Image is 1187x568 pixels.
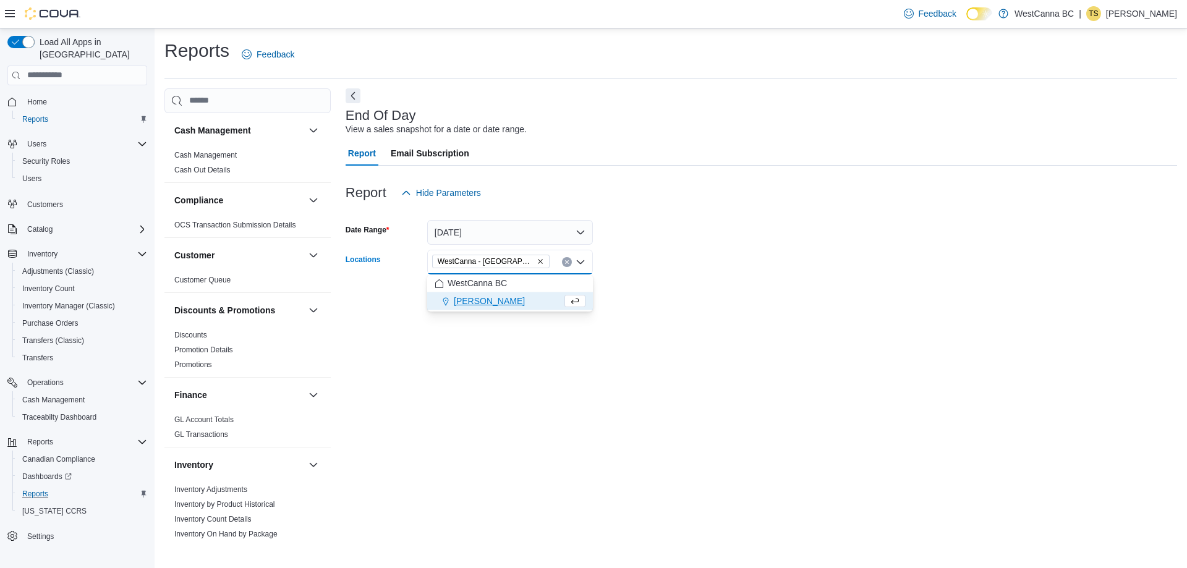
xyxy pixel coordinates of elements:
[174,304,304,316] button: Discounts & Promotions
[576,257,585,267] button: Close list of options
[899,1,961,26] a: Feedback
[174,345,233,354] a: Promotion Details
[174,485,247,494] span: Inventory Adjustments
[22,318,79,328] span: Purchase Orders
[17,299,147,313] span: Inventory Manager (Classic)
[164,328,331,377] div: Discounts & Promotions
[12,468,152,485] a: Dashboards
[17,469,147,484] span: Dashboards
[174,389,207,401] h3: Finance
[22,222,57,237] button: Catalog
[346,255,381,265] label: Locations
[35,36,147,61] span: Load All Apps in [GEOGRAPHIC_DATA]
[427,292,593,310] button: [PERSON_NAME]
[164,218,331,237] div: Compliance
[22,94,147,109] span: Home
[174,194,223,206] h3: Compliance
[17,154,75,169] a: Security Roles
[22,156,70,166] span: Security Roles
[2,245,152,263] button: Inventory
[427,220,593,245] button: [DATE]
[22,266,94,276] span: Adjustments (Classic)
[174,165,231,175] span: Cash Out Details
[22,434,147,449] span: Reports
[17,350,58,365] a: Transfers
[12,280,152,297] button: Inventory Count
[174,389,304,401] button: Finance
[17,171,46,186] a: Users
[2,527,152,545] button: Settings
[22,284,75,294] span: Inventory Count
[17,299,120,313] a: Inventory Manager (Classic)
[164,273,331,292] div: Customer
[174,249,304,261] button: Customer
[174,459,304,471] button: Inventory
[22,174,41,184] span: Users
[174,124,251,137] h3: Cash Management
[17,392,90,407] a: Cash Management
[438,255,534,268] span: WestCanna - [GEOGRAPHIC_DATA]
[2,195,152,213] button: Customers
[164,412,331,447] div: Finance
[454,295,525,307] span: [PERSON_NAME]
[174,360,212,369] a: Promotions
[27,249,57,259] span: Inventory
[12,153,152,170] button: Security Roles
[432,255,550,268] span: WestCanna - Broadway
[306,248,321,263] button: Customer
[966,20,967,21] span: Dark Mode
[22,506,87,516] span: [US_STATE] CCRS
[174,220,296,230] span: OCS Transaction Submission Details
[22,375,69,390] button: Operations
[1015,6,1074,21] p: WestCanna BC
[12,451,152,468] button: Canadian Compliance
[22,137,51,151] button: Users
[12,111,152,128] button: Reports
[17,452,147,467] span: Canadian Compliance
[537,258,544,265] button: Remove WestCanna - Broadway from selection in this group
[427,274,593,310] div: Choose from the following options
[1086,6,1101,21] div: Timothy Simpson
[174,514,252,524] span: Inventory Count Details
[174,529,278,539] span: Inventory On Hand by Package
[416,187,481,199] span: Hide Parameters
[22,196,147,211] span: Customers
[174,515,252,523] a: Inventory Count Details
[17,410,101,425] a: Traceabilty Dashboard
[164,148,331,182] div: Cash Management
[22,301,115,311] span: Inventory Manager (Classic)
[22,222,147,237] span: Catalog
[2,221,152,238] button: Catalog
[174,500,275,509] a: Inventory by Product Historical
[174,459,213,471] h3: Inventory
[12,349,152,367] button: Transfers
[17,316,83,331] a: Purchase Orders
[237,42,299,67] a: Feedback
[346,225,389,235] label: Date Range
[17,504,91,519] a: [US_STATE] CCRS
[174,345,233,355] span: Promotion Details
[27,139,46,149] span: Users
[164,38,229,63] h1: Reports
[346,123,527,136] div: View a sales snapshot for a date or date range.
[306,457,321,472] button: Inventory
[27,200,63,210] span: Customers
[17,112,147,127] span: Reports
[17,392,147,407] span: Cash Management
[17,486,53,501] a: Reports
[306,123,321,138] button: Cash Management
[17,316,147,331] span: Purchase Orders
[22,454,95,464] span: Canadian Compliance
[17,333,147,348] span: Transfers (Classic)
[174,304,275,316] h3: Discounts & Promotions
[25,7,80,20] img: Cova
[174,430,228,439] span: GL Transactions
[306,193,321,208] button: Compliance
[17,171,147,186] span: Users
[17,333,89,348] a: Transfers (Classic)
[22,395,85,405] span: Cash Management
[966,7,992,20] input: Dark Mode
[12,297,152,315] button: Inventory Manager (Classic)
[22,336,84,345] span: Transfers (Classic)
[174,194,304,206] button: Compliance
